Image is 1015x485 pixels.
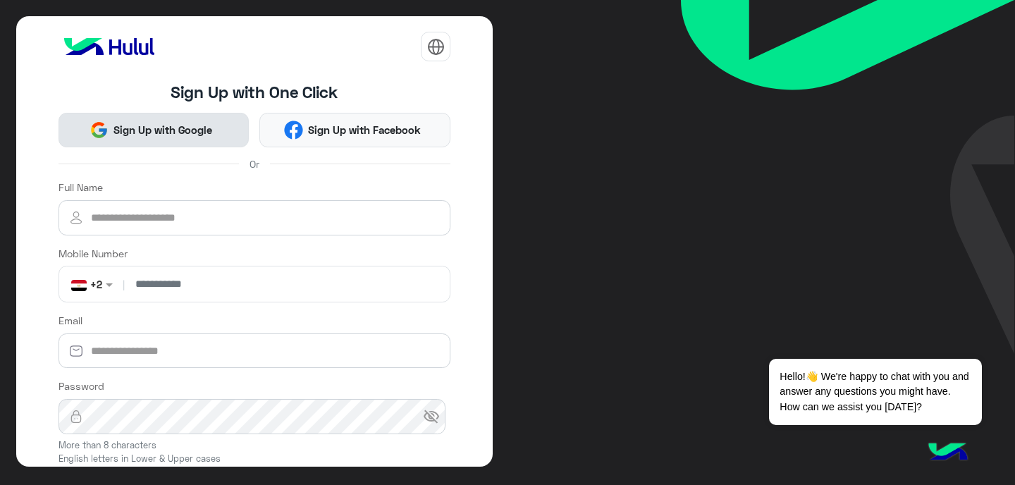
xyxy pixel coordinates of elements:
[59,113,250,148] button: Sign Up with Google
[303,122,426,138] span: Sign Up with Facebook
[59,439,451,453] small: More than 8 characters
[59,379,104,393] label: Password
[59,32,160,61] img: logo
[59,82,451,102] h4: Sign Up with One Click
[59,209,94,226] img: user
[90,121,109,140] img: Google
[259,113,450,148] button: Sign Up with Facebook
[250,156,259,171] span: Or
[423,408,440,425] span: visibility_off
[59,453,451,466] small: English letters in Lower & Upper cases
[923,429,973,478] img: hulul-logo.png
[769,359,981,425] span: Hello!👋 We're happy to chat with you and answer any questions you might have. How can we assist y...
[120,277,128,292] span: |
[427,38,445,56] img: tab
[59,466,451,479] small: Numbers (0...9)
[109,122,218,138] span: Sign Up with Google
[59,344,94,358] img: email
[59,180,103,195] label: Full Name
[59,246,128,261] label: Mobile Number
[59,313,82,328] label: Email
[284,121,303,140] img: Facebook
[59,410,94,424] img: lock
